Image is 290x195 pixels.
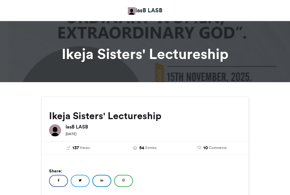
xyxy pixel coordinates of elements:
h5: Share: [49,167,241,175]
h6: lasB LASB [66,124,241,129]
h2: Ikeja Sisters' Lectureship [49,110,241,121]
a: 54 Entries [116,145,174,151]
span: Comments [209,145,227,150]
img: lasB LASB [128,7,135,15]
span: 54 [139,145,144,151]
img: lasB LASB [49,124,61,136]
span: 10 [203,145,208,151]
span: Views [80,145,90,150]
a: lasB LASB [128,6,162,15]
h1: Ikeja Sisters' Lectureship [41,47,249,61]
span: 137 [72,145,79,151]
small: [DATE] [66,132,76,136]
a: 10 Comments [183,145,241,151]
a: 137 Views [49,145,107,151]
span: Entries [145,145,156,150]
